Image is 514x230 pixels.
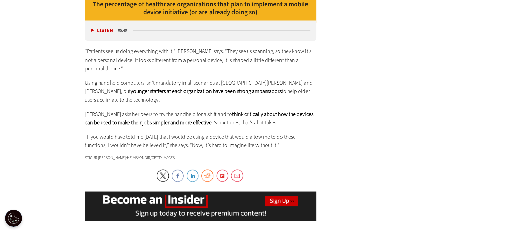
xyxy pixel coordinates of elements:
[131,88,282,95] strong: younger staffers at each organization have been strong ambassadors
[90,0,312,16] p: The percentage of healthcare organizations that plan to implement a mobile device initiative (or ...
[85,111,313,127] strong: think critically about how the devices can be used to make their jobs simpler and more effective
[85,155,317,159] div: Stígur [PERSON_NAME]/Heimsmyndir/Getty Images
[91,28,113,33] button: Listen
[5,210,22,227] div: Cookie Settings
[5,210,22,227] button: Open Preferences
[85,78,317,105] p: Using handheld computers isn’t mandatory in all scenarios at [GEOGRAPHIC_DATA][PERSON_NAME] and [...
[85,20,317,41] div: media player
[85,133,317,150] p: “If you would have told me [DATE] that I would be using a device that would allow me to do these ...
[117,27,132,33] div: duration
[85,47,317,73] p: “Patients see us doing everything with it,” [PERSON_NAME] says. “They see us scanning, so they kn...
[85,110,317,127] p: [PERSON_NAME] asks her peers to try the handheld for a shift and to . Sometimes, that’s all it ta...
